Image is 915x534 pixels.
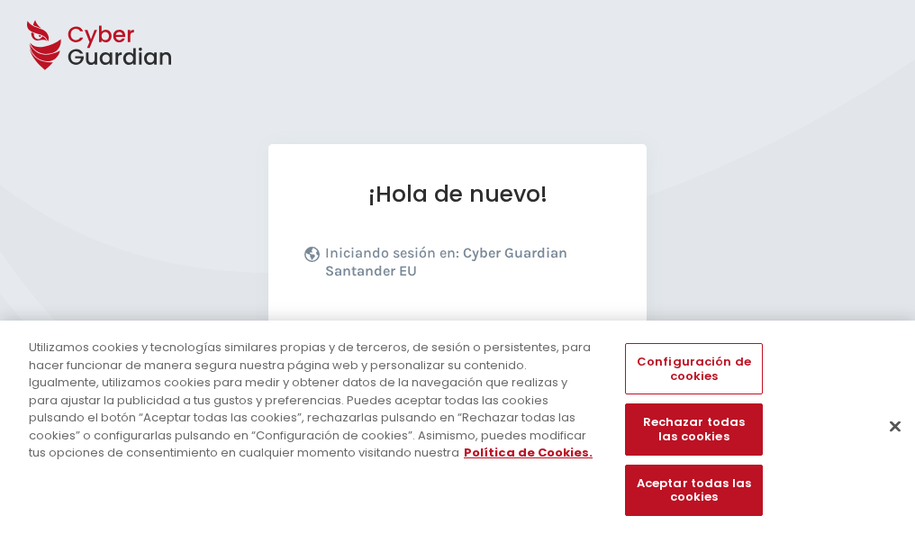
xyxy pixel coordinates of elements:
[625,465,762,516] button: Aceptar todas las cookies
[464,444,593,461] a: Más información sobre su privacidad, se abre en una nueva pestaña
[29,339,598,462] div: Utilizamos cookies y tecnologías similares propias y de terceros, de sesión o persistentes, para ...
[325,244,606,289] p: Iniciando sesión en:
[625,343,762,394] button: Configuración de cookies, Abre el cuadro de diálogo del centro de preferencias.
[304,180,611,208] h1: ¡Hola de nuevo!
[875,406,915,446] button: Cerrar
[325,244,567,279] b: Cyber Guardian Santander EU
[625,404,762,456] button: Rechazar todas las cookies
